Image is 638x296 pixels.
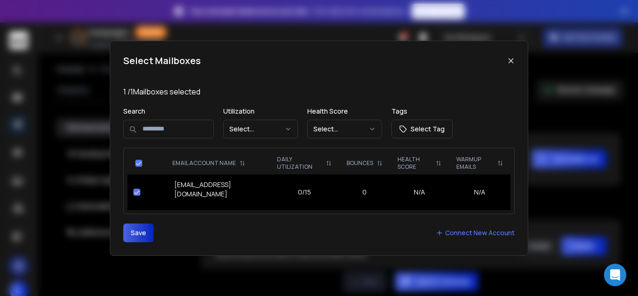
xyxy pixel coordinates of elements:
p: Health Score [307,107,382,116]
p: Search [123,107,214,116]
button: Select... [223,120,298,138]
p: Utilization [223,107,298,116]
button: Select... [307,120,382,138]
p: 1 / 1 Mailboxes selected [123,86,515,97]
button: Select Tag [391,120,453,138]
h1: Select Mailboxes [123,54,201,67]
p: Tags [391,107,453,116]
div: Open Intercom Messenger [604,264,626,286]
